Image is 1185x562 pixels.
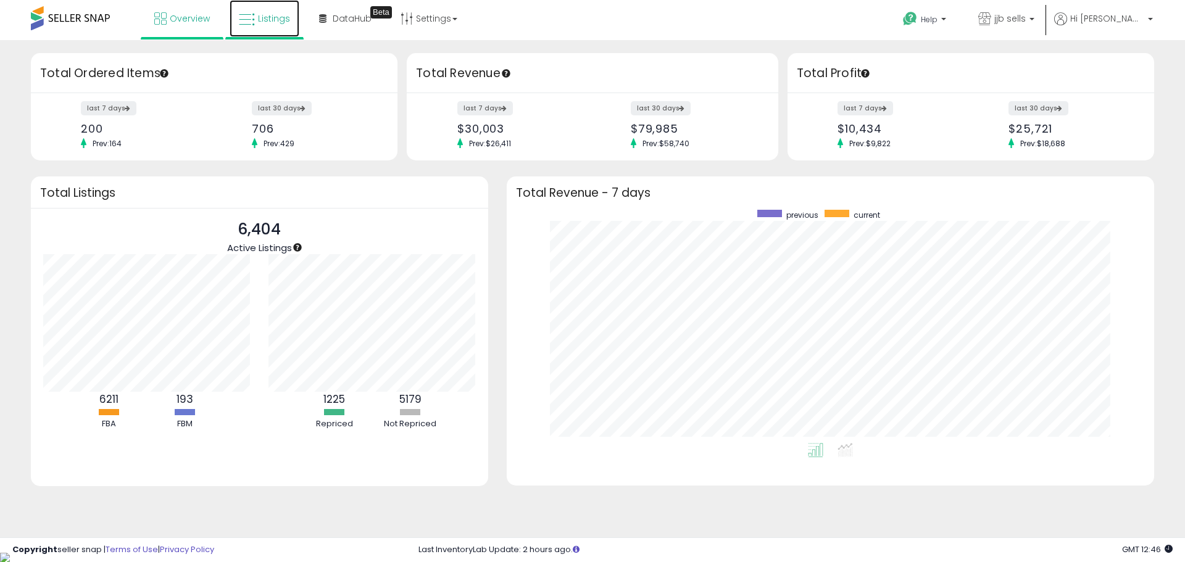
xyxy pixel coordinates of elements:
div: Tooltip anchor [501,68,512,79]
a: Terms of Use [106,543,158,555]
h3: Total Profit [797,65,1145,82]
div: Repriced [297,418,372,430]
label: last 7 days [81,101,136,115]
span: Prev: 164 [86,138,128,149]
a: Help [893,2,958,40]
label: last 7 days [457,101,513,115]
span: Overview [170,12,210,25]
div: $25,721 [1008,122,1133,135]
div: 706 [252,122,376,135]
span: Help [921,14,938,25]
div: seller snap | | [12,544,214,556]
div: Last InventoryLab Update: 2 hours ago. [418,544,1173,556]
h3: Total Ordered Items [40,65,388,82]
div: $79,985 [631,122,757,135]
span: DataHub [333,12,372,25]
span: Hi [PERSON_NAME] [1070,12,1144,25]
span: 2025-09-8 12:46 GMT [1122,543,1173,555]
a: Hi [PERSON_NAME] [1054,12,1153,40]
span: Active Listings [227,241,292,254]
a: Privacy Policy [160,543,214,555]
span: Prev: $26,411 [463,138,517,149]
label: last 7 days [838,101,893,115]
p: 6,404 [227,218,292,241]
label: last 30 days [1008,101,1068,115]
span: jjb sells [994,12,1026,25]
div: 200 [81,122,205,135]
label: last 30 days [252,101,312,115]
span: Prev: $58,740 [636,138,696,149]
h3: Total Revenue - 7 days [516,188,1145,197]
b: 193 [177,392,193,407]
h3: Total Listings [40,188,479,197]
div: FBM [148,418,222,430]
label: last 30 days [631,101,691,115]
h3: Total Revenue [416,65,769,82]
span: Prev: 429 [257,138,301,149]
span: Listings [258,12,290,25]
div: $10,434 [838,122,962,135]
i: Click here to read more about un-synced listings. [573,545,580,553]
b: 6211 [99,392,118,407]
div: Tooltip anchor [860,68,871,79]
span: previous [786,210,818,220]
i: Get Help [902,11,918,27]
div: FBA [72,418,146,430]
div: Not Repriced [373,418,447,430]
span: Prev: $18,688 [1014,138,1071,149]
div: Tooltip anchor [370,6,392,19]
strong: Copyright [12,543,57,555]
span: current [854,210,880,220]
div: $30,003 [457,122,583,135]
b: 5179 [399,392,422,407]
div: Tooltip anchor [159,68,170,79]
b: 1225 [323,392,345,407]
span: Prev: $9,822 [843,138,897,149]
div: Tooltip anchor [292,242,303,253]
